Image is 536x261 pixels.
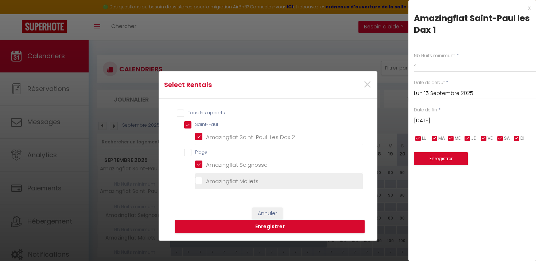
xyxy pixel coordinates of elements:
button: Annuler [252,207,283,220]
span: DI [520,135,524,142]
div: x [408,4,531,12]
button: Ouvrir le widget de chat LiveChat [6,3,28,25]
button: Enregistrer [175,220,365,234]
h4: Select Rentals [164,80,299,90]
span: ME [455,135,461,142]
button: Close [363,77,372,93]
span: SA [504,135,510,142]
span: × [363,74,372,96]
label: Date de fin [414,107,437,114]
span: VE [488,135,493,142]
label: Date de début [414,79,445,86]
span: LU [422,135,427,142]
span: JE [471,135,476,142]
div: Amazingflat Saint-Paul les Dax 1 [414,12,531,36]
span: Amazingflat Saint-Paul-Les Dax 2 [206,133,295,141]
label: Nb Nuits minimum [414,52,455,59]
span: MA [438,135,445,142]
span: Amazingflat Moliets [206,177,259,185]
button: Enregistrer [414,152,468,165]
